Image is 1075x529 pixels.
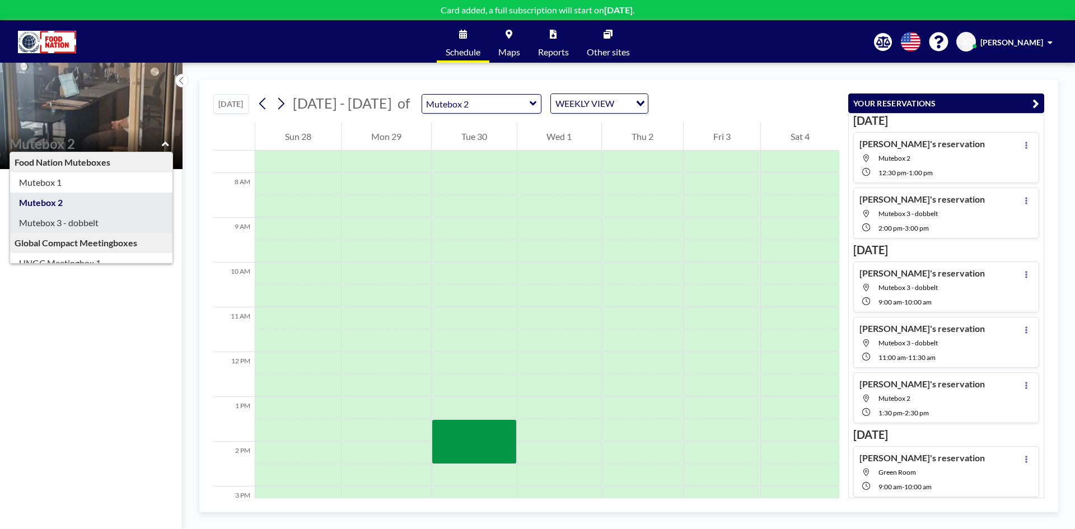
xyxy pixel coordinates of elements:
h4: [PERSON_NAME]'s reservation [859,378,985,390]
div: Mutebox 3 - dobbelt [10,213,172,233]
span: 2:00 PM [878,224,903,232]
span: Reports [538,48,569,57]
span: - [903,409,905,417]
div: Wed 1 [517,123,602,151]
input: Search for option [618,96,629,111]
div: Food Nation Muteboxes [10,152,172,172]
span: Mutebox 2 [878,154,910,162]
span: 11:00 AM [878,353,906,362]
h4: [PERSON_NAME]'s reservation [859,452,985,464]
span: Mutebox 3 - dobbelt [878,283,938,292]
span: [DATE] - [DATE] [293,95,392,111]
span: Mutebox 2 [878,394,910,402]
span: 1:00 PM [909,168,933,177]
img: organization-logo [18,31,76,53]
div: Global Compact Meetingboxes [10,233,172,253]
span: WEEKLY VIEW [553,96,616,111]
span: of [398,95,410,112]
div: 1 PM [213,397,255,442]
div: 10 AM [213,263,255,307]
div: 12 PM [213,352,255,397]
span: - [902,483,904,491]
span: Mutebox 3 - dobbelt [878,209,938,218]
div: 2 PM [213,442,255,486]
span: Maps [498,48,520,57]
span: 9:00 AM [878,483,902,491]
div: 11 AM [213,307,255,352]
span: Mutebox 3 - dobbelt [878,339,938,347]
h4: [PERSON_NAME]'s reservation [859,268,985,279]
div: UNGC Meetingbox 1 [10,253,172,273]
button: [DATE] [213,94,249,114]
span: 1:30 PM [878,409,903,417]
span: 12:30 PM [878,168,906,177]
div: Thu 2 [602,123,683,151]
div: Search for option [551,94,648,113]
input: Mutebox 2 [422,95,530,113]
div: 7 AM [213,128,255,173]
a: Schedule [437,21,489,63]
span: Schedule [446,48,480,57]
span: 10:00 AM [904,483,932,491]
div: 9 AM [213,218,255,263]
span: - [906,168,909,177]
div: Tue 30 [432,123,517,151]
h4: [PERSON_NAME]'s reservation [859,138,985,149]
span: [PERSON_NAME] [980,38,1043,47]
h4: [PERSON_NAME]'s reservation [859,194,985,205]
span: Floor: - [9,152,37,163]
span: - [902,298,904,306]
h4: [PERSON_NAME]'s reservation [859,323,985,334]
a: Other sites [578,21,639,63]
span: 2:30 PM [905,409,929,417]
div: Mutebox 2 [10,193,172,213]
span: - [903,224,905,232]
button: YOUR RESERVATIONS [848,93,1044,113]
span: 9:00 AM [878,298,902,306]
div: Mutebox 1 [10,172,172,193]
span: Other sites [587,48,630,57]
h3: [DATE] [853,428,1039,442]
span: 10:00 AM [904,298,932,306]
div: Fri 3 [684,123,760,151]
div: Mon 29 [342,123,431,151]
div: Sat 4 [761,123,839,151]
b: [DATE] [604,4,633,15]
span: 11:30 AM [908,353,936,362]
input: Mutebox 2 [10,135,162,152]
span: Green Room [878,468,916,476]
div: Sun 28 [255,123,341,151]
div: 8 AM [213,173,255,218]
a: Reports [529,21,578,63]
span: JC [962,37,970,47]
h3: [DATE] [853,114,1039,128]
a: Maps [489,21,529,63]
span: - [906,353,908,362]
h3: [DATE] [853,243,1039,257]
span: 3:00 PM [905,224,929,232]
